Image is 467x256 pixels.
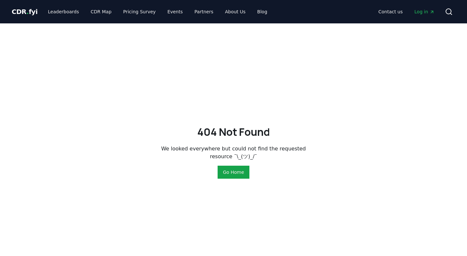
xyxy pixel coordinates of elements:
[118,6,161,18] a: Pricing Survey
[161,145,306,160] p: We looked everywhere but could not find the requested resource ¯\_(ツ)_/¯
[86,6,117,18] a: CDR Map
[27,8,29,16] span: .
[414,8,435,15] span: Log in
[197,124,270,140] h2: 404 Not Found
[373,6,408,18] a: Contact us
[409,6,440,18] a: Log in
[218,166,249,179] button: Go Home
[12,8,38,16] span: CDR fyi
[373,6,440,18] nav: Main
[252,6,272,18] a: Blog
[189,6,219,18] a: Partners
[43,6,84,18] a: Leaderboards
[43,6,272,18] nav: Main
[220,6,251,18] a: About Us
[162,6,188,18] a: Events
[12,7,38,16] a: CDR.fyi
